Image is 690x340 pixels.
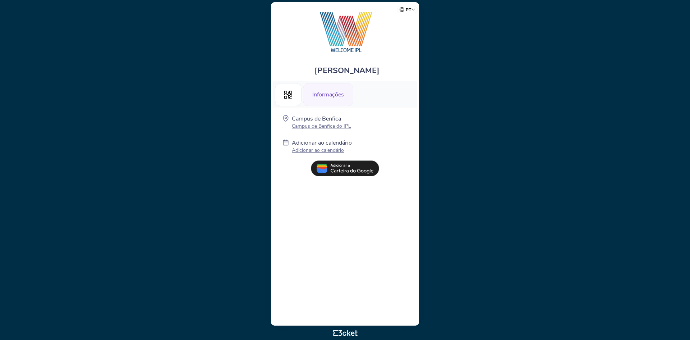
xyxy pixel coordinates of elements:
span: [PERSON_NAME] [314,65,379,76]
a: Informações [303,90,353,98]
p: Adicionar ao calendário [292,139,352,147]
a: Campus de Benfica Campus de Benfica do IPL [292,115,351,130]
p: Adicionar ao calendário [292,147,352,154]
p: Campus de Benfica [292,115,351,123]
p: Campus de Benfica do IPL [292,123,351,130]
div: Informações [303,83,353,106]
a: Adicionar ao calendário Adicionar ao calendário [292,139,352,155]
img: pt_add_to_google_wallet.13e59062.svg [311,160,379,176]
img: Welcome IPL 2025 [306,9,385,54]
